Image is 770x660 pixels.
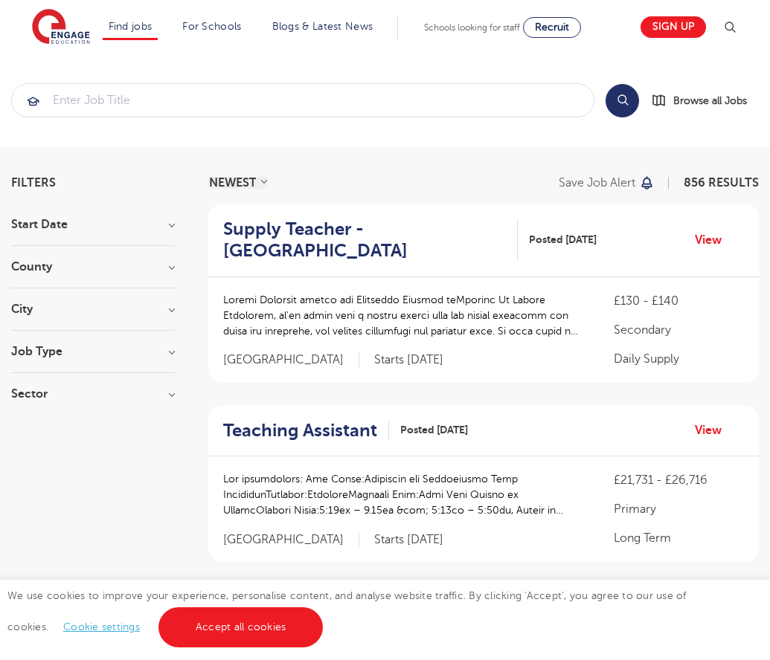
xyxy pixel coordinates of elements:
[11,177,56,189] span: Filters
[374,352,443,368] p: Starts [DATE]
[182,21,241,32] a: For Schools
[614,321,744,339] p: Secondary
[158,607,324,647] a: Accept all cookies
[614,350,744,368] p: Daily Supply
[11,219,175,230] h3: Start Date
[400,422,468,438] span: Posted [DATE]
[614,471,744,489] p: £21,731 - £26,716
[529,232,597,247] span: Posted [DATE]
[223,420,377,441] h2: Teaching Assistant
[614,292,744,310] p: £130 - £140
[223,292,584,339] p: Loremi Dolorsit ametco adi Elitseddo Eiusmod teMporinc Ut Labore Etdolorem, al’en admin veni q no...
[695,421,733,440] a: View
[223,420,389,441] a: Teaching Assistant
[11,346,175,357] h3: Job Type
[614,500,744,518] p: Primary
[606,84,639,117] button: Search
[63,621,140,632] a: Cookie settings
[223,219,506,262] h2: Supply Teacher - [GEOGRAPHIC_DATA]
[684,176,759,190] span: 856 RESULTS
[11,83,594,117] div: Submit
[11,388,175,400] h3: Sector
[223,352,359,368] span: [GEOGRAPHIC_DATA]
[12,84,594,117] input: Submit
[559,177,655,189] button: Save job alert
[272,21,373,32] a: Blogs & Latest News
[32,9,90,46] img: Engage Education
[11,261,175,273] h3: County
[7,590,687,632] span: We use cookies to improve your experience, personalise content, and analyse website traffic. By c...
[11,303,175,315] h3: City
[559,177,635,189] p: Save job alert
[641,16,706,38] a: Sign up
[223,471,584,518] p: Lor ipsumdolors: Ame Conse:Adipiscin eli Seddoeiusmo Temp IncididunTutlabor:EtdoloreMagnaali Enim...
[223,532,359,548] span: [GEOGRAPHIC_DATA]
[651,92,759,109] a: Browse all Jobs
[424,22,520,33] span: Schools looking for staff
[223,219,518,262] a: Supply Teacher - [GEOGRAPHIC_DATA]
[374,532,443,548] p: Starts [DATE]
[109,21,153,32] a: Find jobs
[523,17,581,38] a: Recruit
[614,529,744,547] p: Long Term
[673,92,747,109] span: Browse all Jobs
[535,22,569,33] span: Recruit
[695,230,733,250] a: View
